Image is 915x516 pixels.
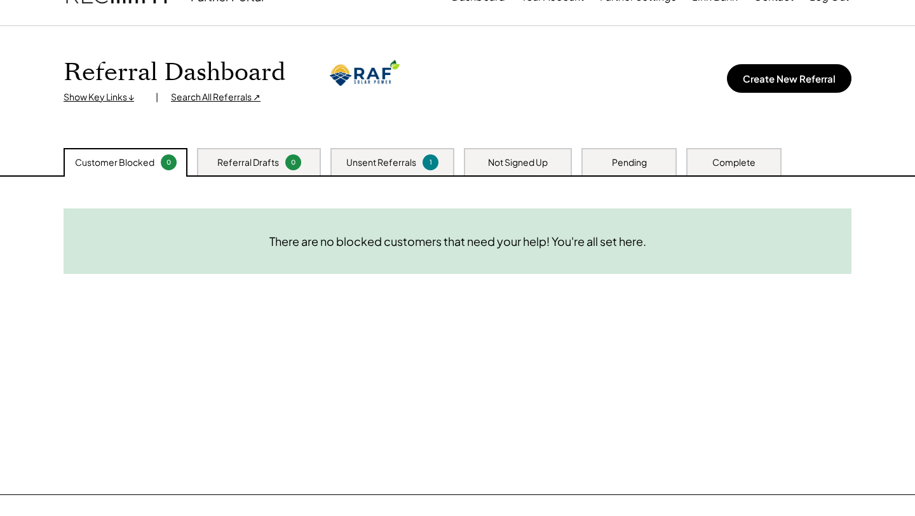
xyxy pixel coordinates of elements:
div: 0 [287,158,299,167]
button: Create New Referral [727,64,851,93]
div: There are no blocked customers that need your help! You're all set here. [269,234,646,248]
div: 0 [163,158,175,167]
div: Customer Blocked [75,156,154,169]
div: Not Signed Up [488,156,548,169]
h1: Referral Dashboard [64,58,285,88]
div: Complete [712,156,756,169]
div: 1 [424,158,437,167]
div: Show Key Links ↓ [64,91,143,104]
img: logo_6eb852b82adf15e04ca471819532e9af_2x.png [330,60,400,86]
div: Unsent Referrals [346,156,416,169]
div: Referral Drafts [217,156,279,169]
div: Pending [612,156,647,169]
div: | [156,91,158,104]
div: Search All Referrals ↗ [171,91,261,104]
